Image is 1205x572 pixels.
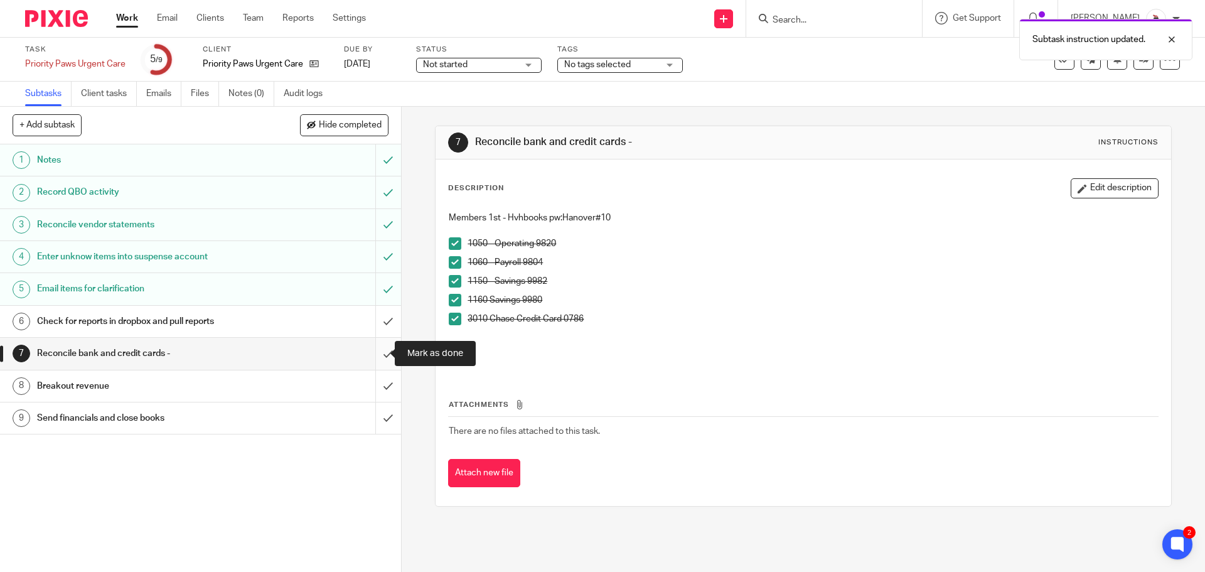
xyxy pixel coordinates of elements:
[344,45,400,55] label: Due by
[468,237,1157,250] p: 1050 - Operating 9820
[423,60,468,69] span: Not started
[13,114,82,136] button: + Add subtask
[300,114,388,136] button: Hide completed
[13,409,30,427] div: 9
[1032,33,1145,46] p: Subtask instruction updated.
[475,136,830,149] h1: Reconcile bank and credit cards -
[448,183,504,193] p: Description
[468,275,1157,288] p: 1150 - Savings 9982
[203,45,328,55] label: Client
[203,58,303,70] p: Priority Paws Urgent Care
[37,151,254,170] h1: Notes
[25,58,126,70] div: Priority Paws Urgent Care
[25,45,126,55] label: Task
[150,52,163,67] div: 5
[116,12,138,24] a: Work
[157,12,178,24] a: Email
[146,82,181,106] a: Emails
[13,281,30,298] div: 5
[37,247,254,266] h1: Enter unknow items into suspense account
[13,216,30,234] div: 3
[449,401,509,408] span: Attachments
[243,12,264,24] a: Team
[37,215,254,234] h1: Reconcile vendor statements
[25,10,88,27] img: Pixie
[37,183,254,202] h1: Record QBO activity
[468,313,1157,325] p: 3010 Chase Credit Card 0786
[319,121,382,131] span: Hide completed
[13,345,30,362] div: 7
[81,82,137,106] a: Client tasks
[468,294,1157,306] p: 1160 Savings 9980
[13,248,30,266] div: 4
[468,256,1157,269] p: 1060 - Payroll 9804
[557,45,683,55] label: Tags
[37,312,254,331] h1: Check for reports in dropbox and pull reports
[37,344,254,363] h1: Reconcile bank and credit cards -
[448,459,520,487] button: Attach new file
[25,82,72,106] a: Subtasks
[13,151,30,169] div: 1
[1183,526,1196,539] div: 2
[37,409,254,428] h1: Send financials and close books
[448,132,468,153] div: 7
[449,427,600,436] span: There are no files attached to this task.
[564,60,631,69] span: No tags selected
[344,60,370,68] span: [DATE]
[196,12,224,24] a: Clients
[282,12,314,24] a: Reports
[37,377,254,396] h1: Breakout revenue
[191,82,219,106] a: Files
[13,184,30,202] div: 2
[37,279,254,298] h1: Email items for clarification
[1098,138,1159,148] div: Instructions
[156,57,163,63] small: /9
[449,212,1157,224] p: Members 1st - Hvhbooks pw:Hanover#10
[13,313,30,330] div: 6
[1071,178,1159,198] button: Edit description
[284,82,332,106] a: Audit logs
[1146,9,1166,29] img: EtsyProfilePhoto.jpg
[228,82,274,106] a: Notes (0)
[416,45,542,55] label: Status
[13,377,30,395] div: 8
[333,12,366,24] a: Settings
